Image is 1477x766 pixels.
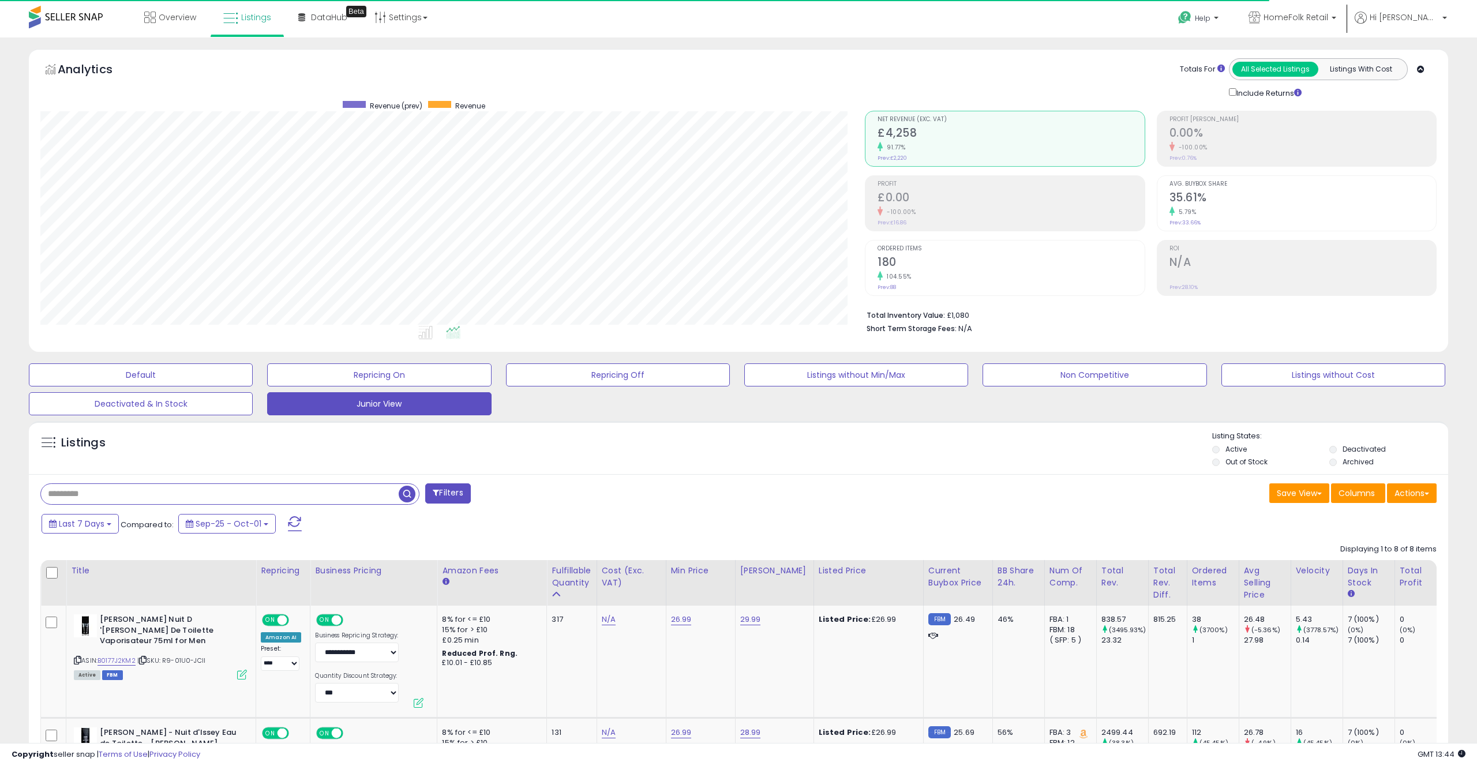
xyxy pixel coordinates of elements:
[819,727,871,738] b: Listed Price:
[1049,625,1088,635] div: FBM: 18
[442,727,538,738] div: 8% for <= £10
[1220,86,1315,99] div: Include Returns
[1340,544,1437,555] div: Displaying 1 to 8 of 8 items
[602,727,616,738] a: N/A
[928,726,951,738] small: FBM
[442,577,449,587] small: Amazon Fees.
[878,284,896,291] small: Prev: 88
[1169,256,1436,271] h2: N/A
[442,658,538,668] div: £10.01 - £10.85
[1225,457,1268,467] label: Out of Stock
[1195,13,1210,23] span: Help
[867,307,1428,321] li: £1,080
[602,565,661,589] div: Cost (Exc. VAT)
[99,749,148,760] a: Terms of Use
[1400,614,1446,625] div: 0
[819,565,919,577] div: Listed Price
[671,614,692,625] a: 26.99
[12,749,200,760] div: seller snap | |
[1101,565,1144,589] div: Total Rev.
[442,625,538,635] div: 15% for > £10
[552,727,587,738] div: 131
[1348,589,1355,599] small: Days In Stock.
[1169,219,1201,226] small: Prev: 33.66%
[442,648,518,658] b: Reduced Prof. Rng.
[315,565,432,577] div: Business Pricing
[178,514,276,534] button: Sep-25 - Oct-01
[1343,444,1386,454] label: Deactivated
[506,363,730,386] button: Repricing Off
[100,614,240,649] b: [PERSON_NAME] Nuit D '[PERSON_NAME] De Toilette Vaporisateur 75ml for Men
[241,12,271,23] span: Listings
[1370,12,1439,23] span: Hi [PERSON_NAME]
[74,670,100,680] span: All listings currently available for purchase on Amazon
[740,565,809,577] div: [PERSON_NAME]
[1418,749,1465,760] span: 2025-10-9 13:44 GMT
[1169,126,1436,142] h2: 0.00%
[1348,625,1364,634] small: (0%)
[1199,625,1228,634] small: (3700%)
[1153,727,1178,738] div: 692.19
[878,219,906,226] small: Prev: £16.86
[1153,565,1182,601] div: Total Rev. Diff.
[29,363,253,386] button: Default
[878,126,1144,142] h2: £4,258
[928,565,988,589] div: Current Buybox Price
[1169,284,1198,291] small: Prev: 28.10%
[149,749,200,760] a: Privacy Policy
[342,615,360,625] span: OFF
[744,363,968,386] button: Listings without Min/Max
[983,363,1206,386] button: Non Competitive
[883,143,905,152] small: 91.77%
[1169,155,1197,162] small: Prev: 0.76%
[1400,625,1416,634] small: (0%)
[1251,625,1280,634] small: (-5.36%)
[1101,727,1148,738] div: 2499.44
[878,117,1144,123] span: Net Revenue (Exc. VAT)
[1175,143,1208,152] small: -100.00%
[1343,457,1374,467] label: Archived
[878,155,907,162] small: Prev: £2,220
[1175,208,1197,216] small: 5.79%
[267,363,491,386] button: Repricing On
[1169,191,1436,206] h2: 35.61%
[261,645,301,671] div: Preset:
[318,615,332,625] span: ON
[1264,12,1328,23] span: HomeFolk Retail
[1244,565,1286,601] div: Avg Selling Price
[1049,565,1092,589] div: Num of Comp.
[1192,565,1234,589] div: Ordered Items
[1212,431,1448,442] p: Listing States:
[1169,117,1436,123] span: Profit [PERSON_NAME]
[954,727,974,738] span: 25.69
[867,310,945,320] b: Total Inventory Value:
[819,727,914,738] div: £26.99
[12,749,54,760] strong: Copyright
[1049,614,1088,625] div: FBA: 1
[1153,614,1178,625] div: 815.25
[159,12,196,23] span: Overview
[1296,635,1343,645] div: 0.14
[1355,12,1447,37] a: Hi [PERSON_NAME]
[1244,727,1291,738] div: 26.78
[311,12,347,23] span: DataHub
[267,392,491,415] button: Junior View
[1269,483,1329,503] button: Save View
[137,656,205,665] span: | SKU: R9-01U0-JCII
[74,614,247,678] div: ASIN:
[287,615,306,625] span: OFF
[370,101,422,111] span: Revenue (prev)
[878,191,1144,206] h2: £0.00
[1192,635,1239,645] div: 1
[1109,625,1146,634] small: (3495.93%)
[998,614,1036,625] div: 46%
[61,435,106,451] h5: Listings
[346,6,366,17] div: Tooltip anchor
[1169,246,1436,252] span: ROI
[1339,487,1375,499] span: Columns
[928,613,951,625] small: FBM
[59,518,104,530] span: Last 7 Days
[263,729,278,738] span: ON
[878,246,1144,252] span: Ordered Items
[740,614,761,625] a: 29.99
